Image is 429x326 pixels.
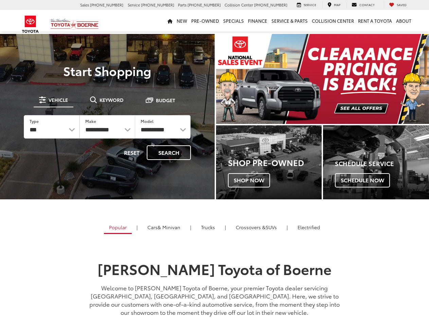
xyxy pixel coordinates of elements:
img: Toyota [18,13,43,35]
a: Service [292,2,321,8]
button: Search [147,145,191,160]
span: Keyword [100,97,124,102]
span: Parts [178,2,186,7]
p: Welcome to [PERSON_NAME] Toyota of Boerne, your premier Toyota dealer servicing [GEOGRAPHIC_DATA]... [87,284,342,316]
a: Map [322,2,345,8]
a: Cars [142,221,185,233]
span: Saved [397,2,407,7]
span: Contact [359,2,375,7]
span: Schedule Now [335,173,390,187]
label: Type [30,118,39,124]
span: [PHONE_NUMBER] [254,2,287,7]
a: Service & Parts: Opens in a new tab [269,10,310,32]
button: Reset [118,145,145,160]
span: Map [334,2,340,7]
h1: [PERSON_NAME] Toyota of Boerne [87,261,342,276]
a: New [175,10,189,32]
p: Start Shopping [14,64,200,77]
span: Vehicle [49,97,68,102]
a: SUVs [231,221,282,233]
span: & Minivan [158,224,180,231]
button: Click to view next picture. [397,48,429,110]
span: [PHONE_NUMBER] [187,2,221,7]
span: [PHONE_NUMBER] [141,2,174,7]
li: | [223,224,228,231]
a: Specials [221,10,246,32]
li: | [135,224,139,231]
a: Trucks [196,221,220,233]
a: My Saved Vehicles [384,2,412,8]
li: | [189,224,193,231]
div: Toyota [216,125,322,199]
button: Click to view previous picture. [216,48,248,110]
a: Finance [246,10,269,32]
li: | [285,224,289,231]
span: Service [304,2,316,7]
a: Schedule Service Schedule Now [323,125,429,199]
a: Rent a Toyota [356,10,394,32]
a: About [394,10,413,32]
div: Toyota [323,125,429,199]
span: Collision Center [225,2,253,7]
label: Model [141,118,154,124]
span: [PHONE_NUMBER] [90,2,123,7]
span: Service [128,2,140,7]
a: Electrified [292,221,325,233]
a: Collision Center [310,10,356,32]
h3: Shop Pre-Owned [228,158,322,167]
img: Vic Vaughan Toyota of Boerne [50,18,99,30]
a: Shop Pre-Owned Shop Now [216,125,322,199]
a: Pre-Owned [189,10,221,32]
a: Home [165,10,175,32]
a: Popular [104,221,132,234]
span: Budget [156,98,175,103]
a: Contact [346,2,380,8]
h4: Schedule Service [335,160,429,167]
span: Crossovers & [236,224,266,231]
span: Shop Now [228,173,270,187]
span: Sales [80,2,89,7]
label: Make [85,118,96,124]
